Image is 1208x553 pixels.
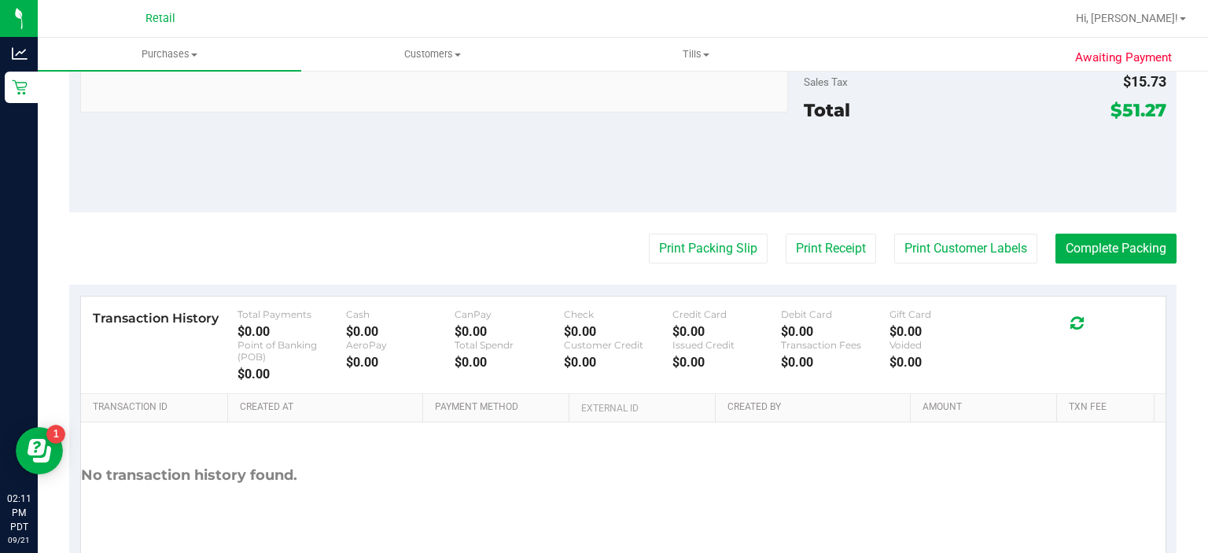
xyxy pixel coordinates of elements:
a: Created By [727,401,904,414]
div: $0.00 [238,367,346,382]
div: Debit Card [781,308,889,320]
div: Transaction Fees [781,339,889,351]
button: Print Receipt [786,234,876,264]
div: Customer Credit [564,339,672,351]
button: Print Packing Slip [649,234,768,264]
span: Hi, [PERSON_NAME]! [1076,12,1178,24]
span: Total [804,99,850,121]
div: $0.00 [346,324,455,339]
span: $15.73 [1123,73,1166,90]
div: $0.00 [455,355,563,370]
div: No transaction history found. [81,422,297,529]
span: Awaiting Payment [1075,49,1172,67]
div: Credit Card [672,308,781,320]
iframe: Resource center unread badge [46,425,65,444]
p: 09/21 [7,534,31,546]
a: Payment Method [435,401,562,414]
span: Tills [565,47,827,61]
button: Print Customer Labels [894,234,1037,264]
div: Gift Card [889,308,998,320]
div: $0.00 [781,355,889,370]
div: $0.00 [889,355,998,370]
div: Voided [889,339,998,351]
a: Txn Fee [1069,401,1147,414]
a: Amount [923,401,1050,414]
span: Purchases [38,47,301,61]
div: Cash [346,308,455,320]
span: Sales Tax [804,76,848,88]
inline-svg: Analytics [12,46,28,61]
div: $0.00 [889,324,998,339]
div: Point of Banking (POB) [238,339,346,363]
a: Customers [301,38,565,71]
span: $51.27 [1110,99,1166,121]
div: $0.00 [672,324,781,339]
a: Transaction ID [93,401,221,414]
div: $0.00 [455,324,563,339]
a: Created At [240,401,416,414]
button: Complete Packing [1055,234,1177,264]
inline-svg: Retail [12,79,28,95]
div: $0.00 [672,355,781,370]
div: $0.00 [564,355,672,370]
div: CanPay [455,308,563,320]
iframe: Resource center [16,427,63,474]
div: Issued Credit [672,339,781,351]
span: Customers [302,47,564,61]
div: $0.00 [238,324,346,339]
a: Tills [565,38,828,71]
div: $0.00 [564,324,672,339]
p: 02:11 PM PDT [7,492,31,534]
div: $0.00 [346,355,455,370]
div: Total Payments [238,308,346,320]
th: External ID [569,394,715,422]
div: AeroPay [346,339,455,351]
div: $0.00 [781,324,889,339]
span: Retail [145,12,175,25]
a: Purchases [38,38,301,71]
div: Total Spendr [455,339,563,351]
div: Check [564,308,672,320]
